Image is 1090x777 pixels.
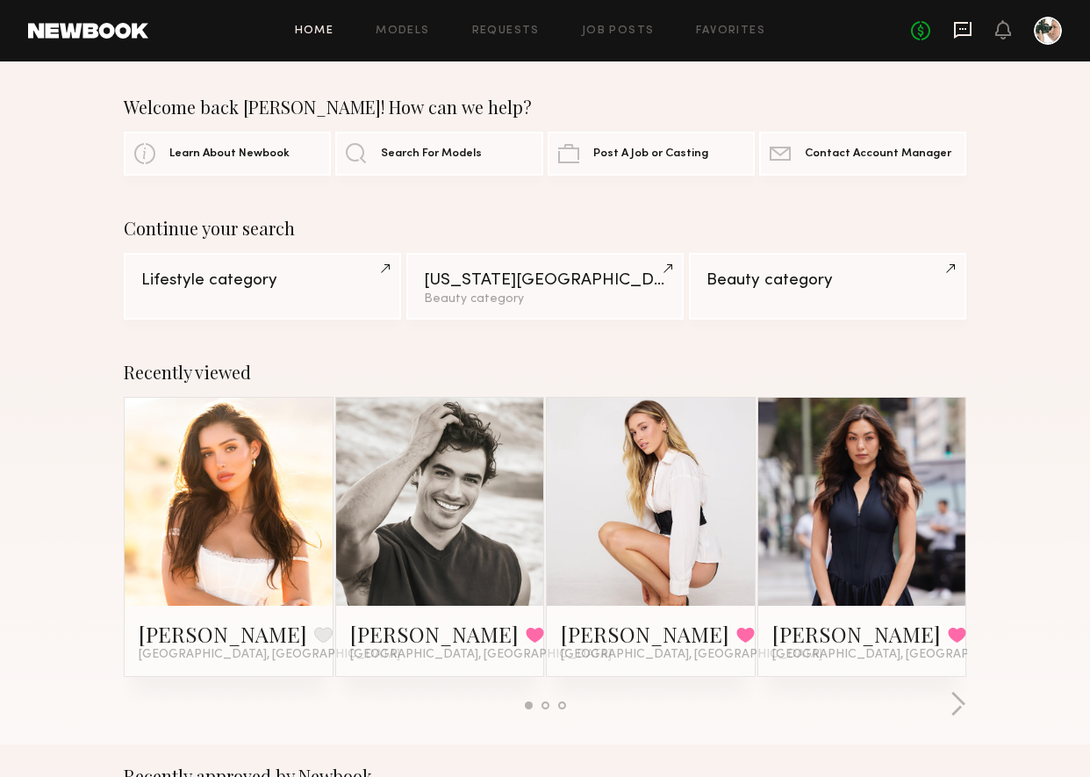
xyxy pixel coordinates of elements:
[335,132,542,176] a: Search For Models
[472,25,540,37] a: Requests
[424,272,666,289] div: [US_STATE][GEOGRAPHIC_DATA]
[759,132,966,176] a: Contact Account Manager
[139,620,307,648] a: [PERSON_NAME]
[124,97,966,118] div: Welcome back [PERSON_NAME]! How can we help?
[689,253,966,320] a: Beauty category
[696,25,765,37] a: Favorites
[124,132,331,176] a: Learn About Newbook
[139,648,400,662] span: [GEOGRAPHIC_DATA], [GEOGRAPHIC_DATA]
[582,25,655,37] a: Job Posts
[350,620,519,648] a: [PERSON_NAME]
[141,272,384,289] div: Lifestyle category
[772,648,1034,662] span: [GEOGRAPHIC_DATA], [GEOGRAPHIC_DATA]
[295,25,334,37] a: Home
[376,25,429,37] a: Models
[561,620,729,648] a: [PERSON_NAME]
[805,148,951,160] span: Contact Account Manager
[124,218,966,239] div: Continue your search
[406,253,684,320] a: [US_STATE][GEOGRAPHIC_DATA]Beauty category
[424,293,666,306] div: Beauty category
[350,648,612,662] span: [GEOGRAPHIC_DATA], [GEOGRAPHIC_DATA]
[772,620,941,648] a: [PERSON_NAME]
[124,362,966,383] div: Recently viewed
[381,148,482,160] span: Search For Models
[124,253,401,320] a: Lifestyle category
[548,132,755,176] a: Post A Job or Casting
[561,648,822,662] span: [GEOGRAPHIC_DATA], [GEOGRAPHIC_DATA]
[593,148,708,160] span: Post A Job or Casting
[706,272,949,289] div: Beauty category
[169,148,290,160] span: Learn About Newbook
